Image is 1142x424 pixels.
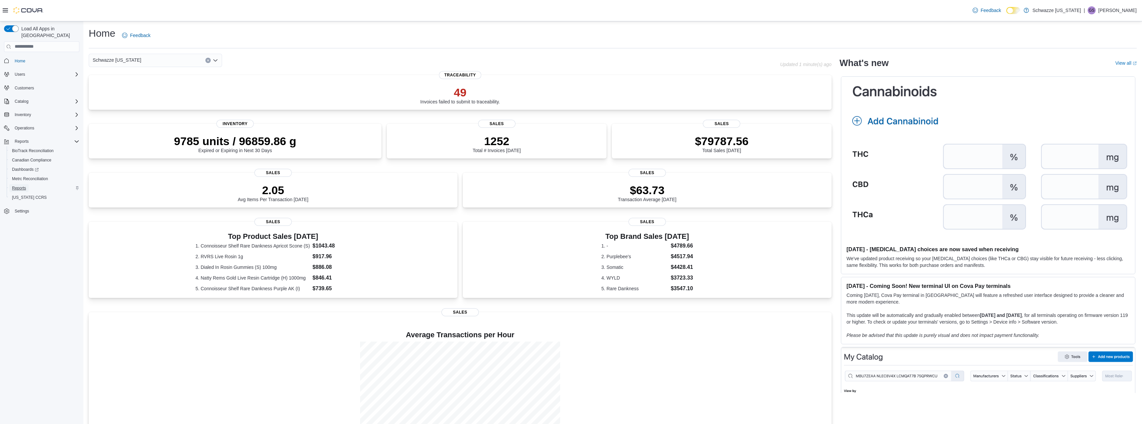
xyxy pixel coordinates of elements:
nav: Complex example [4,53,79,234]
strong: [DATE] and [DATE] [980,313,1022,318]
dd: $917.96 [312,253,350,261]
p: Schwazze [US_STATE] [1032,6,1081,14]
span: Home [12,57,79,65]
input: Dark Mode [1006,7,1020,14]
h3: [DATE] - [MEDICAL_DATA] choices are now saved when receiving [847,246,1130,253]
span: Sales [441,308,479,316]
button: Settings [1,206,82,216]
a: BioTrack Reconciliation [9,147,56,155]
h1: Home [89,27,115,40]
button: Reports [1,137,82,146]
span: Canadian Compliance [12,157,51,163]
button: Home [1,56,82,66]
span: Inventory [15,112,31,117]
dt: 5. Rare Dankness [601,285,668,292]
button: Inventory [1,110,82,119]
span: Sales [478,120,515,128]
a: Feedback [970,4,1004,17]
a: Settings [12,207,32,215]
span: Dashboards [9,165,79,173]
a: [US_STATE] CCRS [9,193,49,201]
div: Transaction Average [DATE] [618,183,677,202]
span: Customers [15,85,34,91]
div: Expired or Expiring in Next 30 Days [174,134,296,153]
button: Metrc Reconciliation [7,174,82,183]
button: Clear input [205,58,211,63]
p: | [1084,6,1085,14]
span: Users [15,72,25,77]
span: Settings [15,208,29,214]
span: Customers [12,84,79,92]
button: Reports [7,183,82,193]
button: Operations [12,124,37,132]
span: Metrc Reconciliation [12,176,48,181]
button: Operations [1,123,82,133]
dd: $4789.66 [671,242,693,250]
span: Operations [12,124,79,132]
button: Inventory [12,111,34,119]
span: Schwazze [US_STATE] [93,56,141,64]
span: Washington CCRS [9,193,79,201]
span: Metrc Reconciliation [9,175,79,183]
span: Reports [15,139,29,144]
span: Feedback [130,32,150,39]
div: Invoices failed to submit to traceability. [420,86,500,104]
span: Reports [12,185,26,191]
p: This update will be automatically and gradually enabled between , for all terminals operating on ... [847,312,1130,325]
span: Dashboards [12,167,39,172]
button: Users [12,70,28,78]
p: $79787.56 [695,134,749,148]
dt: 3. Somatic [601,264,668,271]
a: Reports [9,184,29,192]
a: View allExternal link [1115,60,1137,66]
a: Canadian Compliance [9,156,54,164]
p: $63.73 [618,183,677,197]
img: Cova [13,7,43,14]
span: Reports [12,137,79,145]
p: 9785 units / 96859.86 g [174,134,296,148]
dd: $4428.41 [671,263,693,271]
h4: Average Transactions per Hour [94,331,826,339]
dt: 2. Purplebee's [601,253,668,260]
dd: $1043.48 [312,242,350,250]
span: Sales [629,218,666,226]
h3: [DATE] - Coming Soon! New terminal UI on Cova Pay terminals [847,283,1130,289]
a: Customers [12,84,37,92]
button: Users [1,70,82,79]
a: Dashboards [9,165,41,173]
dd: $846.41 [312,274,350,282]
span: Settings [12,207,79,215]
button: Catalog [12,97,31,105]
p: 1252 [472,134,520,148]
button: Canadian Compliance [7,155,82,165]
button: Catalog [1,97,82,106]
h2: What's new [840,58,889,68]
div: Gulzar Sayall [1088,6,1096,14]
span: Users [12,70,79,78]
span: Inventory [12,111,79,119]
span: Catalog [15,99,28,104]
dd: $739.65 [312,285,350,293]
dd: $886.08 [312,263,350,271]
a: Feedback [119,29,153,42]
h3: Top Product Sales [DATE] [195,233,351,241]
span: BioTrack Reconciliation [9,147,79,155]
span: Home [15,58,25,64]
p: Updated 1 minute(s) ago [780,62,832,67]
a: Metrc Reconciliation [9,175,51,183]
dd: $4517.94 [671,253,693,261]
span: Traceability [439,71,481,79]
em: Please be advised that this update is purely visual and does not impact payment functionality. [847,333,1039,338]
dt: 4. Natty Rems Gold Live Resin Cartridge (H) 1000mg [195,275,310,281]
dd: $3547.10 [671,285,693,293]
div: Total Sales [DATE] [695,134,749,153]
p: Coming [DATE], Cova Pay terminal in [GEOGRAPHIC_DATA] will feature a refreshed user interface des... [847,292,1130,305]
span: Canadian Compliance [9,156,79,164]
p: We've updated product receiving so your [MEDICAL_DATA] choices (like THCa or CBG) stay visible fo... [847,255,1130,269]
dt: 3. Dialed In Rosin Gummies (S) 100mg [195,264,310,271]
div: Total # Invoices [DATE] [472,134,520,153]
div: Avg Items Per Transaction [DATE] [238,183,308,202]
span: Sales [629,169,666,177]
dt: 4. WYLD [601,275,668,281]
